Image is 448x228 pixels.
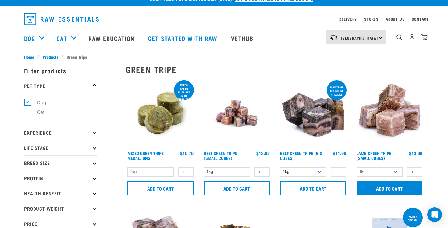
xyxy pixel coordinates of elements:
img: home-icon@2x.png [421,34,428,40]
label: Dog [27,99,48,106]
a: Mixed Green Tripe Medallions [127,152,164,159]
input: 1 [407,167,422,177]
span: [GEOGRAPHIC_DATA] [341,37,378,39]
img: Beef Tripe Bites 1634 [202,79,272,148]
img: Raw Essentials Logo [24,13,99,25]
p: Product Weight [24,201,97,216]
a: Delivery [339,18,357,20]
input: 1 [254,167,270,177]
img: user.png [409,34,415,40]
p: Life Stage [24,140,97,155]
span: Home [24,54,34,60]
a: Beef Green Tripe (Big Cubes) [280,152,322,159]
a: Get started with Raw [142,26,225,50]
a: Beef Green Tripe (Small Cubes) [204,152,237,159]
a: Cat [56,34,67,43]
p: Pet Type [24,78,97,93]
input: Add to cart [357,181,423,195]
a: Contact [412,18,429,20]
input: Add to cart [127,181,194,195]
input: Add to cart [280,181,346,195]
a: Dog [24,34,35,43]
img: van-moving.png [330,35,338,40]
a: Home [24,54,37,60]
nav: dropdown navigation [19,11,429,28]
p: Experience [24,125,97,140]
div: Mixed Green Tripe 1kg online special! [174,80,194,104]
img: 1044 Green Tripe Beef [279,79,348,148]
input: 1 [178,167,194,177]
p: Filter products [24,63,97,78]
a: Raw Education [82,26,142,50]
a: Lamb Green Tripe (Small Cubes) [357,152,391,159]
input: 1 [331,167,346,177]
div: $12.95 [256,151,270,156]
a: Products [40,54,62,60]
a: Vethub [225,26,261,50]
a: Stores [364,18,379,20]
nav: breadcrumbs [24,54,424,60]
img: home-icon-1@2x.png [396,34,402,40]
div: Money saving! [403,212,423,225]
div: Beef tripe 1kg online special! [327,83,347,99]
span: Products [43,54,58,60]
p: Health Benefit [24,186,97,201]
label: Cat [27,109,47,116]
a: About Us [386,18,404,20]
div: $11.99 [333,151,346,156]
div: Open Intercom Messenger [427,207,442,222]
p: Protein [24,171,97,186]
div: $10.70 [180,151,194,156]
input: Add to cart [204,181,270,195]
div: $13.99 [409,151,422,156]
img: 1133 Green Tripe Lamb Small Cubes 01 [355,79,424,148]
p: Breed Size [24,155,97,171]
img: Mixed Green Tripe [126,79,195,148]
h2: Green Tripe [126,65,424,74]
